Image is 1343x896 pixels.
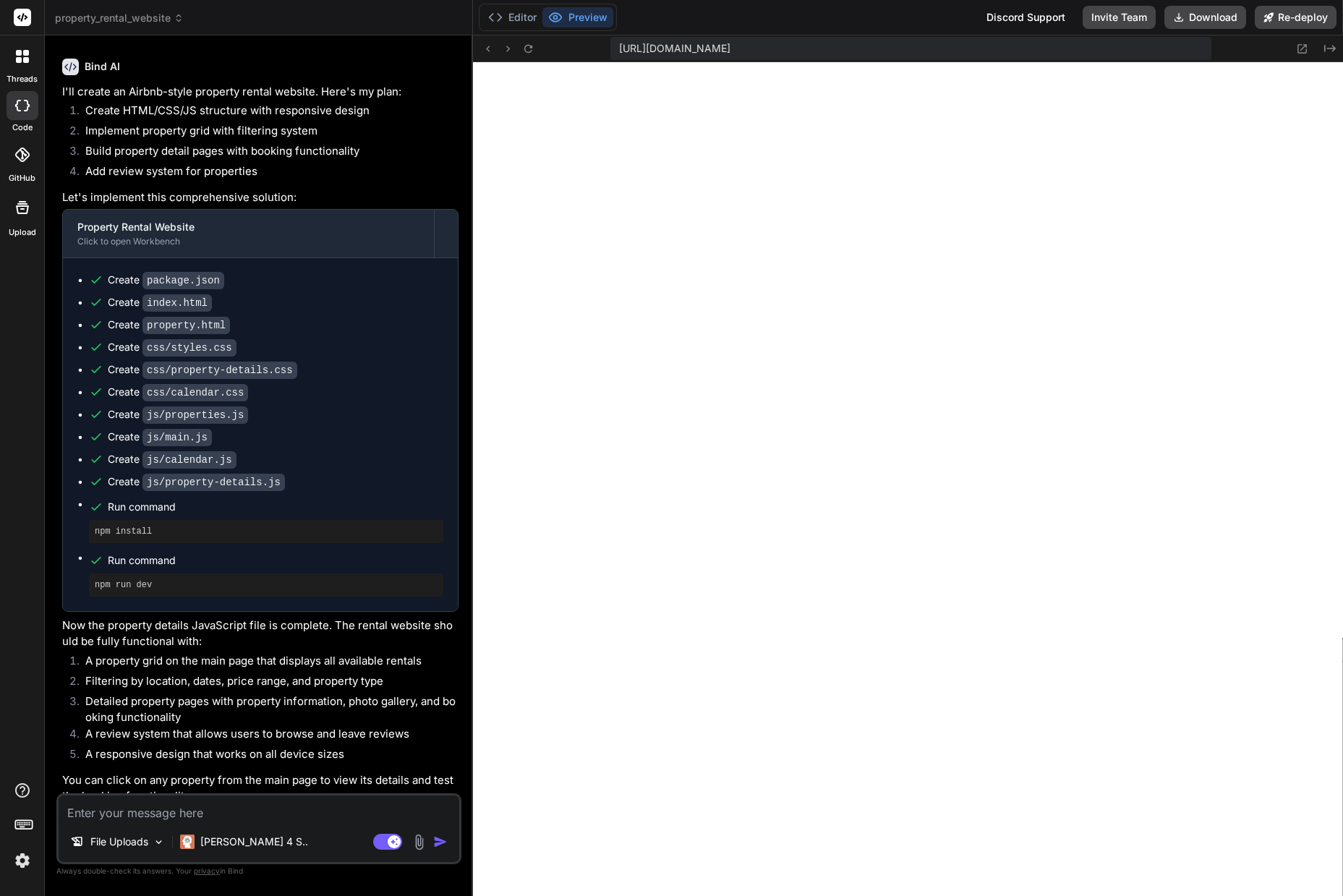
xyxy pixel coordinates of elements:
code: package.json [142,272,224,289]
div: Create [108,273,224,288]
div: Click to open Workbench [77,236,419,247]
code: css/calendar.css [142,384,248,401]
iframe: Preview [473,62,1343,896]
li: Add review system for properties [74,163,459,184]
button: Property Rental WebsiteClick to open Workbench [63,210,434,257]
div: Create [108,362,297,377]
code: css/property-details.css [142,362,297,379]
button: Invite Team [1083,6,1156,29]
span: property_rental_website [55,11,184,25]
img: Pick Models [153,836,165,848]
p: File Uploads [90,835,148,849]
img: icon [433,835,448,849]
li: A review system that allows users to browse and leave reviews [74,726,459,746]
div: Create [108,340,236,355]
li: Implement property grid with filtering system [74,123,459,143]
li: Filtering by location, dates, price range, and property type [74,673,459,694]
img: attachment [411,834,427,850]
span: [URL][DOMAIN_NAME] [619,41,730,56]
li: Build property detail pages with booking functionality [74,143,459,163]
div: Create [108,317,230,333]
img: settings [10,848,35,873]
code: js/calendar.js [142,451,236,469]
button: Download [1164,6,1246,29]
p: Always double-check its answers. Your in Bind [56,864,461,878]
div: Create [108,295,212,310]
li: A responsive design that works on all device sizes [74,746,459,767]
div: Discord Support [978,6,1074,29]
p: You can click on any property from the main page to view its details and test the booking functio... [62,772,459,805]
code: js/properties.js [142,406,248,424]
code: js/property-details.js [142,474,285,491]
span: Run command [108,553,443,568]
span: Run command [108,500,443,514]
code: property.html [142,317,230,334]
button: Re-deploy [1255,6,1336,29]
label: threads [7,73,38,85]
p: I'll create an Airbnb-style property rental website. Here's my plan: [62,84,459,101]
code: js/main.js [142,429,212,446]
div: Create [108,474,285,490]
span: privacy [194,866,220,875]
li: Create HTML/CSS/JS structure with responsive design [74,103,459,123]
code: css/styles.css [142,339,236,357]
div: Create [108,430,212,445]
button: Editor [482,7,542,27]
li: A property grid on the main page that displays all available rentals [74,653,459,673]
label: Upload [9,226,36,239]
pre: npm run dev [95,579,438,591]
div: Property Rental Website [77,220,419,234]
label: GitHub [9,172,35,184]
li: Detailed property pages with property information, photo gallery, and booking functionality [74,694,459,726]
label: code [12,121,33,134]
p: [PERSON_NAME] 4 S.. [200,835,308,849]
code: index.html [142,294,212,312]
pre: npm install [95,526,438,537]
p: Now the property details JavaScript file is complete. The rental website should be fully function... [62,618,459,650]
div: Create [108,452,236,467]
button: Preview [542,7,613,27]
div: Create [108,407,248,422]
h6: Bind AI [85,59,120,74]
img: Claude 4 Sonnet [180,835,195,849]
p: Let's implement this comprehensive solution: [62,189,459,206]
div: Create [108,385,248,400]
